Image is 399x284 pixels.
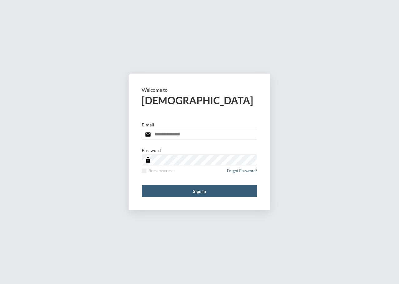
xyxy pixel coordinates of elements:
[142,169,174,173] label: Remember me
[142,94,257,106] h2: [DEMOGRAPHIC_DATA]
[142,87,257,93] p: Welcome to
[142,122,154,127] p: E-mail
[142,185,257,197] button: Sign in
[227,169,257,177] a: Forgot Password?
[142,148,161,153] p: Password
